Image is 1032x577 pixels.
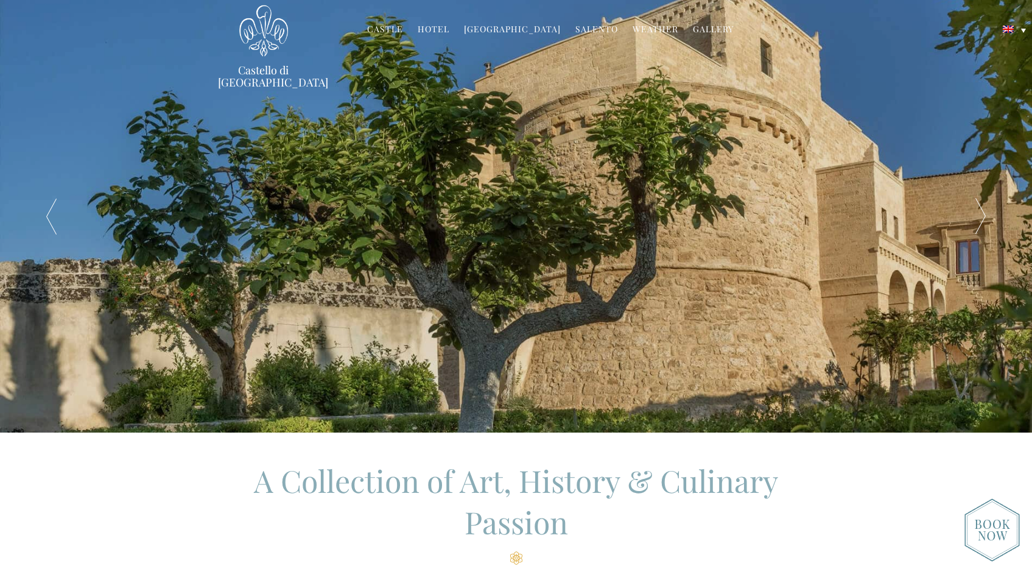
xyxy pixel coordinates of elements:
a: Gallery [693,23,734,37]
a: [GEOGRAPHIC_DATA] [464,23,561,37]
a: Castle [367,23,403,37]
a: Hotel [418,23,449,37]
img: Castello di Ugento [239,5,288,57]
img: new-booknow.png [964,498,1020,562]
a: Castello di [GEOGRAPHIC_DATA] [218,64,309,88]
a: Salento [575,23,618,37]
a: Weather [633,23,678,37]
span: A Collection of Art, History & Culinary Passion [254,460,778,542]
img: English [1003,26,1014,33]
